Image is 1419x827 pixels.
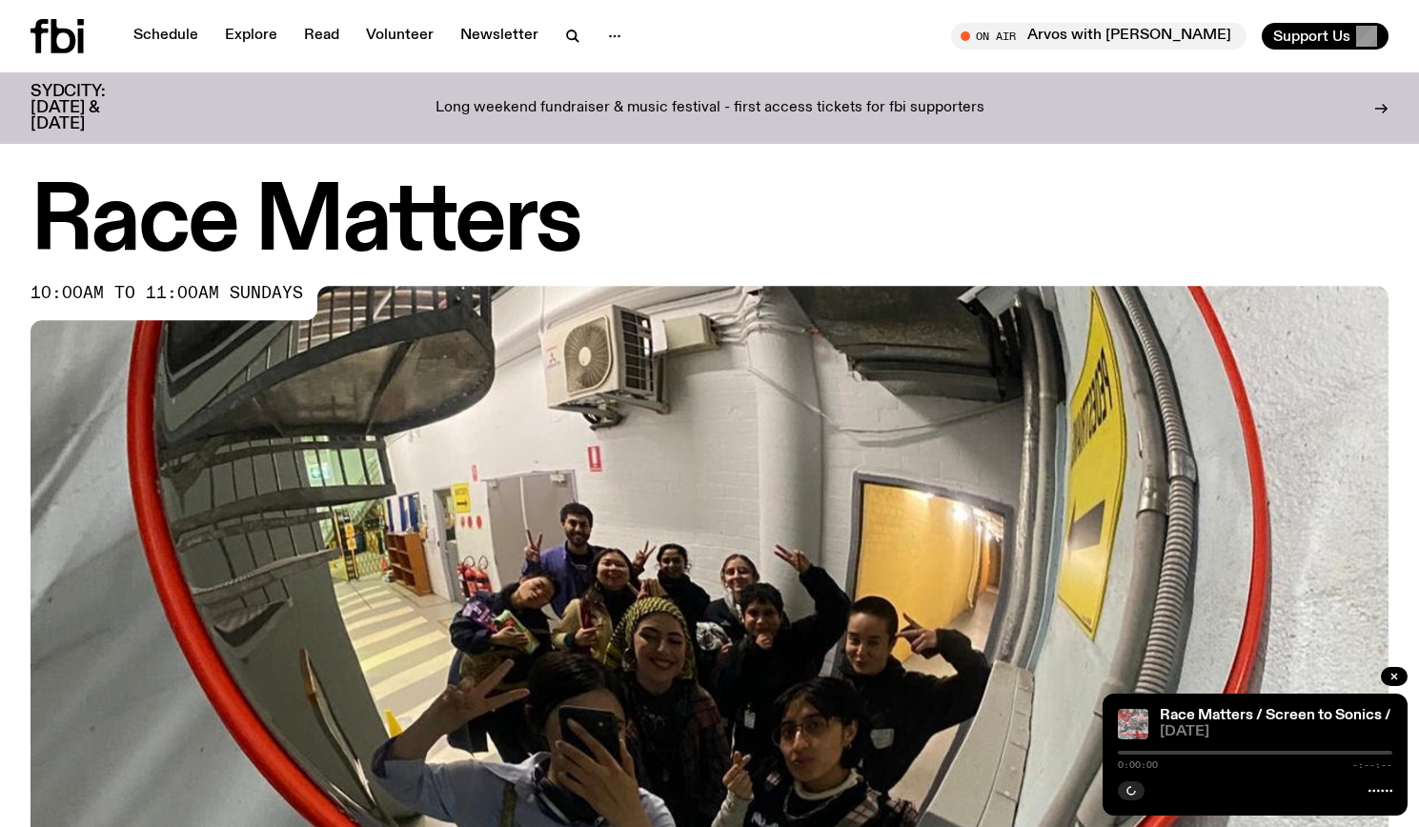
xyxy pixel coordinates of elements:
a: Newsletter [449,23,550,50]
h1: Race Matters [30,181,1389,267]
h3: SYDCITY: [DATE] & [DATE] [30,84,152,132]
span: -:--:-- [1352,760,1392,770]
a: Explore [213,23,289,50]
a: Volunteer [355,23,445,50]
button: Support Us [1262,23,1389,50]
a: Read [293,23,351,50]
span: [DATE] [1160,725,1392,739]
a: Schedule [122,23,210,50]
p: Long weekend fundraiser & music festival - first access tickets for fbi supporters [436,100,984,117]
button: On AirArvos with [PERSON_NAME] [951,23,1247,50]
span: 0:00:00 [1118,760,1158,770]
span: 10:00am to 11:00am sundays [30,286,303,301]
span: Support Us [1273,28,1350,45]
